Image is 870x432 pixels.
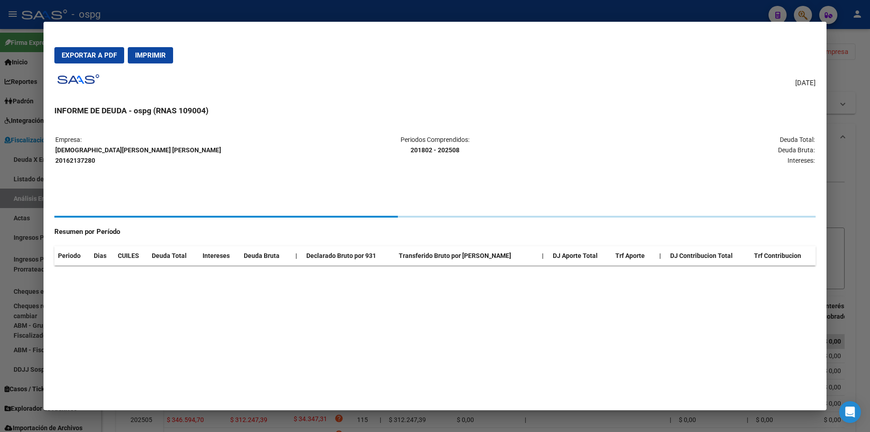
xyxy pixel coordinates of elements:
strong: 201802 - 202508 [411,146,459,154]
th: Transferido Bruto por [PERSON_NAME] [395,246,539,266]
h4: Resumen por Período [54,227,816,237]
th: Intereses [199,246,240,266]
th: | [656,246,667,266]
p: Periodos Comprendidos: [309,135,561,155]
span: Exportar a PDF [62,51,117,59]
span: Imprimir [135,51,166,59]
th: DJ Contribucion Total [667,246,750,266]
th: Deuda Total [148,246,199,266]
th: Dias [90,246,114,266]
h3: INFORME DE DEUDA - ospg (RNAS 109004) [54,105,816,116]
div: Open Intercom Messenger [839,401,861,423]
button: Exportar a PDF [54,47,124,63]
th: Trf Contribucion [750,246,816,266]
th: Periodo [54,246,90,266]
button: Imprimir [128,47,173,63]
th: Deuda Bruta [240,246,292,266]
th: DJ Aporte Total [549,246,612,266]
th: Declarado Bruto por 931 [303,246,395,266]
strong: [DEMOGRAPHIC_DATA][PERSON_NAME] [PERSON_NAME] 20162137280 [55,146,221,164]
th: | [292,246,303,266]
p: Deuda Total: Deuda Bruta: Intereses: [562,135,815,165]
span: [DATE] [795,78,816,88]
th: Trf Aporte [612,246,656,266]
th: CUILES [114,246,149,266]
p: Empresa: [55,135,308,165]
th: | [538,246,549,266]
